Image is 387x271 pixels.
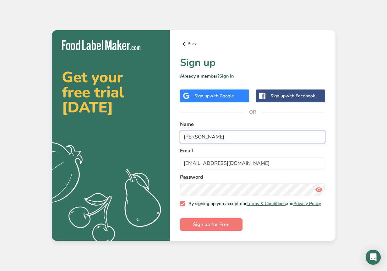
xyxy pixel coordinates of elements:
span: OR [243,103,262,122]
a: Sign in [219,73,234,79]
span: By signing up you accept our and [185,201,321,207]
span: Sign up for Free [193,221,230,228]
div: Sign up [194,93,234,99]
label: Email [180,147,325,154]
div: Sign up [270,93,315,99]
p: Already a member? [180,73,325,79]
input: email@example.com [180,157,325,170]
a: Terms & Conditions [247,201,286,207]
input: John Doe [180,131,325,143]
h1: Sign up [180,55,325,70]
span: with Facebook [286,93,315,99]
div: Open Intercom Messenger [366,250,381,265]
label: Password [180,173,325,181]
label: Name [180,121,325,128]
button: Sign up for Free [180,218,243,231]
a: Back [180,40,325,48]
img: Food Label Maker [62,40,140,51]
span: with Google [210,93,234,99]
h2: Get your free trial [DATE] [62,70,160,115]
a: Privacy Policy [293,201,321,207]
